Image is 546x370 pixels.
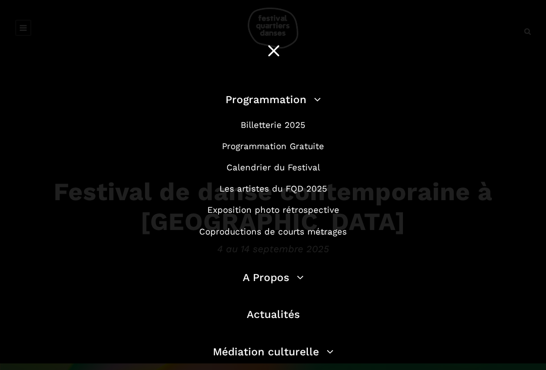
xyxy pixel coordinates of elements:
[241,120,305,130] a: Billetterie 2025
[213,345,334,358] a: Médiation culturelle
[199,226,347,237] a: Coproductions de courts métrages
[222,141,324,151] a: Programmation Gratuite
[225,93,321,106] a: Programmation
[219,183,327,194] a: Les artistes du FQD 2025
[207,205,339,215] a: Exposition photo rétrospective
[226,162,320,172] a: Calendrier du Festival
[247,308,300,320] a: Actualités
[243,271,304,284] a: A Propos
